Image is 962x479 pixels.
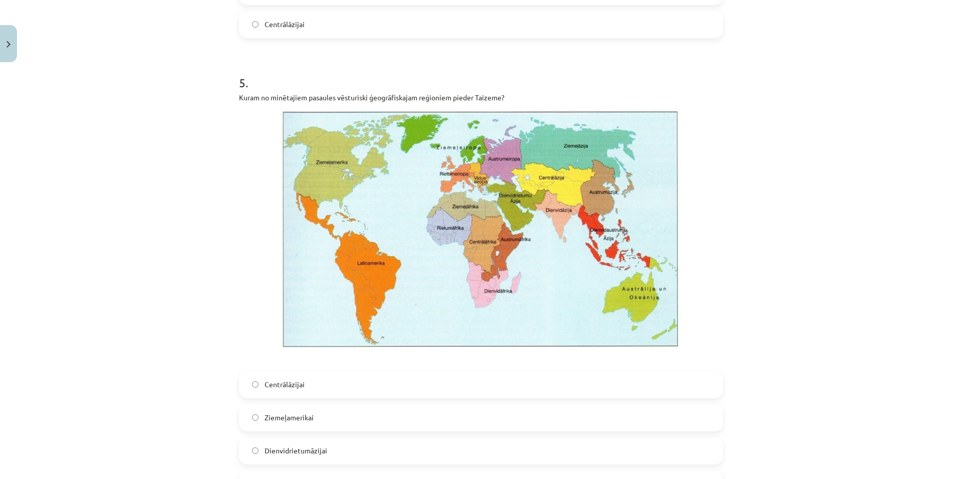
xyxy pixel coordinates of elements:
h1: 5 . [239,58,723,89]
input: Ziemeļamerikai [252,414,259,421]
img: icon-close-lesson-0947bae3869378f0d4975bcd49f059093ad1ed9edebbc8119c70593378902aed.svg [7,41,11,48]
span: Centrālāzijai [265,379,305,390]
span: Centrālāzijai [265,19,305,30]
input: Centrālāzijai [252,21,259,28]
input: Centrālāzijai [252,381,259,388]
input: Dienvidrietumāzijai [252,447,259,454]
span: Ziemeļamerikai [265,412,314,423]
p: Kuram no minētajiem pasaules vēsturiski ģeogrāfiskajam reģioniem pieder Taizeme? [239,92,723,103]
span: Dienvidrietumāzijai [265,445,327,456]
